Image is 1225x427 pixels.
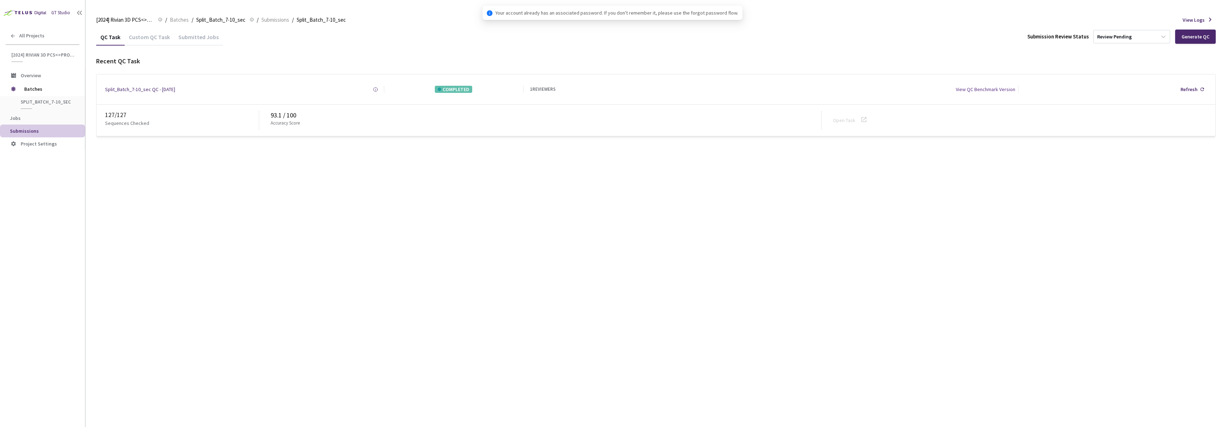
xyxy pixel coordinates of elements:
[261,16,289,24] span: Submissions
[271,120,300,127] p: Accuracy Score
[833,117,855,123] a: Open Task
[21,141,57,147] span: Project Settings
[168,16,190,23] a: Batches
[530,86,556,93] div: 1 REVIEWERS
[495,9,738,17] span: Your account already has an associated password. If you don't remember it, please use the forgot ...
[257,16,259,24] li: /
[125,33,174,46] div: Custom QC Task
[96,57,1216,66] div: Recent QC Task
[165,16,167,24] li: /
[292,16,294,24] li: /
[96,33,125,46] div: QC Task
[297,16,346,24] span: Split_Batch_7-10_sec
[24,82,73,96] span: Batches
[105,86,175,93] a: Split_Batch_7-10_sec QC - [DATE]
[170,16,189,24] span: Batches
[11,52,75,58] span: [2024] Rivian 3D PCS<>Production
[1183,16,1205,23] span: View Logs
[19,33,45,39] span: All Projects
[271,111,821,120] div: 93.1 / 100
[21,99,73,105] span: Split_Batch_7-10_sec
[260,16,291,23] a: Submissions
[1097,33,1132,40] div: Review Pending
[1027,33,1089,40] div: Submission Review Status
[51,10,70,16] div: GT Studio
[21,72,41,79] span: Overview
[196,16,245,24] span: Split_Batch_7-10_sec
[174,33,223,46] div: Submitted Jobs
[1182,34,1209,39] div: Generate QC
[1180,86,1198,93] div: Refresh
[105,110,259,120] div: 127 / 127
[96,16,154,24] span: [2024] Rivian 3D PCS<>Production
[956,86,1015,93] div: View QC Benchmark Version
[10,128,39,134] span: Submissions
[435,86,472,93] div: COMPLETED
[487,10,492,16] span: info-circle
[10,115,21,121] span: Jobs
[192,16,193,24] li: /
[105,120,149,127] p: Sequences Checked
